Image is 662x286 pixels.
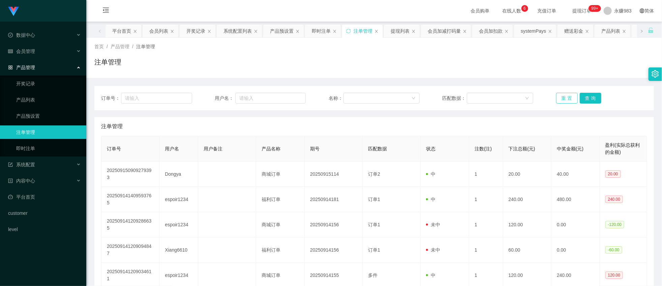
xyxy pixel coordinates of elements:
[601,25,620,37] div: 产品列表
[585,29,589,33] i: 图标: close
[569,8,595,13] span: 提现订单
[463,29,467,33] i: 图标: close
[534,8,560,13] span: 充值订单
[310,146,320,151] span: 期号
[186,25,205,37] div: 开奖记录
[254,29,258,33] i: 图标: close
[509,146,535,151] span: 下注总额(元)
[305,212,363,237] td: 20250914156
[368,146,387,151] span: 匹配数据
[159,162,198,187] td: Dongya
[556,93,578,104] button: 重 置
[426,247,440,253] span: 未中
[557,146,583,151] span: 中奖金额(元)
[94,0,117,22] i: 图标: menu-fold
[8,49,35,54] span: 会员管理
[521,25,546,37] div: systemPays
[256,237,305,263] td: 福利订单
[107,44,108,49] span: /
[8,206,81,220] a: customer
[8,162,13,167] i: 图标: form
[548,29,552,33] i: 图标: close
[640,8,644,13] i: 图标: global
[551,187,600,212] td: 480.00
[101,95,121,102] span: 订单号：
[412,96,416,101] i: 图标: down
[346,29,351,33] i: 图标: sync
[589,5,601,12] sup: 296
[479,25,503,37] div: 会员加扣款
[8,33,13,37] i: 图标: check-circle-o
[605,221,625,228] span: -120.00
[305,162,363,187] td: 20250915114
[8,190,81,204] a: 图标: dashboard平台首页
[262,146,280,151] span: 产品名称
[648,27,654,33] i: 图标: unlock
[368,222,380,227] span: 订单1
[426,273,435,278] span: 中
[640,29,643,33] i: 图标: right
[605,196,623,203] span: 240.00
[525,96,529,101] i: 图标: down
[159,237,198,263] td: Xiang6610
[605,142,640,155] span: 盈利(实际总获利的金额)
[391,25,410,37] div: 提现列表
[112,25,131,37] div: 平台首页
[159,187,198,212] td: espoir1234
[16,125,81,139] a: 注单管理
[368,197,380,202] span: 订单1
[215,95,235,102] span: 用户名：
[605,170,621,178] span: 20.00
[223,25,252,37] div: 系统配置列表
[312,25,331,37] div: 即时注单
[8,178,35,183] span: 内容中心
[16,142,81,155] a: 即时注单
[428,25,461,37] div: 会员加减打码量
[256,212,305,237] td: 商城订单
[551,162,600,187] td: 40.00
[132,44,133,49] span: /
[564,25,583,37] div: 赠送彩金
[149,25,168,37] div: 会员列表
[374,29,379,33] i: 图标: close
[8,65,13,70] i: 图标: appstore-o
[368,273,378,278] span: 多件
[505,29,509,33] i: 图标: close
[136,44,155,49] span: 注单管理
[8,223,81,236] a: level
[8,49,13,54] i: 图标: table
[469,187,503,212] td: 1
[8,162,35,167] span: 系统配置
[8,65,35,70] span: 产品管理
[107,146,121,151] span: 订单号
[8,178,13,183] i: 图标: profile
[426,197,435,202] span: 中
[368,171,380,177] span: 订单2
[503,237,552,263] td: 60.00
[551,237,600,263] td: 0.00
[204,146,222,151] span: 用户备注
[305,187,363,212] td: 20250914181
[333,29,337,33] i: 图标: close
[270,25,294,37] div: 产品预设置
[101,187,159,212] td: 202509141409593765
[412,29,416,33] i: 图标: close
[503,187,552,212] td: 240.00
[469,162,503,187] td: 1
[101,237,159,263] td: 202509141209094847
[469,212,503,237] td: 1
[503,212,552,237] td: 120.00
[296,29,300,33] i: 图标: close
[101,162,159,187] td: 202509150909279393
[121,93,192,104] input: 请输入
[475,146,492,151] span: 注数(注)
[329,95,343,102] span: 名称：
[98,29,101,33] i: 图标: left
[8,7,19,16] img: logo.9652507e.png
[159,212,198,237] td: espoir1234
[16,109,81,123] a: 产品预设置
[499,8,525,13] span: 在线人数
[305,237,363,263] td: 20250914156
[442,95,467,102] span: 匹配数据：
[354,25,372,37] div: 注单管理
